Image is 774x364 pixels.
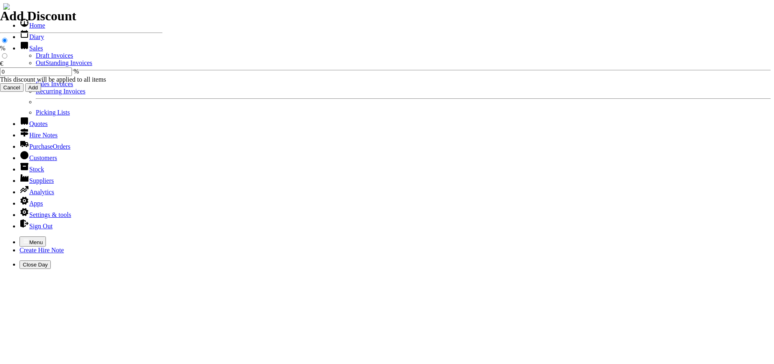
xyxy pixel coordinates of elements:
a: Analytics [20,188,54,195]
a: Apps [20,200,43,207]
button: Menu [20,236,46,247]
ul: Sales [20,52,771,116]
a: Stock [20,166,44,173]
li: Stock [20,162,771,173]
li: Suppliers [20,173,771,184]
li: Hire Notes [20,128,771,139]
input: Add [25,83,41,92]
span: % [74,68,79,75]
button: Close Day [20,260,51,269]
a: PurchaseOrders [20,143,70,150]
a: Quotes [20,120,48,127]
li: Sales [20,41,771,116]
input: % [2,38,7,43]
input: € [2,53,7,58]
a: Sign Out [20,223,52,230]
a: Picking Lists [36,109,70,116]
a: Customers [20,154,57,161]
a: Create Hire Note [20,247,64,253]
a: Settings & tools [20,211,71,218]
a: Hire Notes [20,132,58,139]
a: Suppliers [20,177,54,184]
